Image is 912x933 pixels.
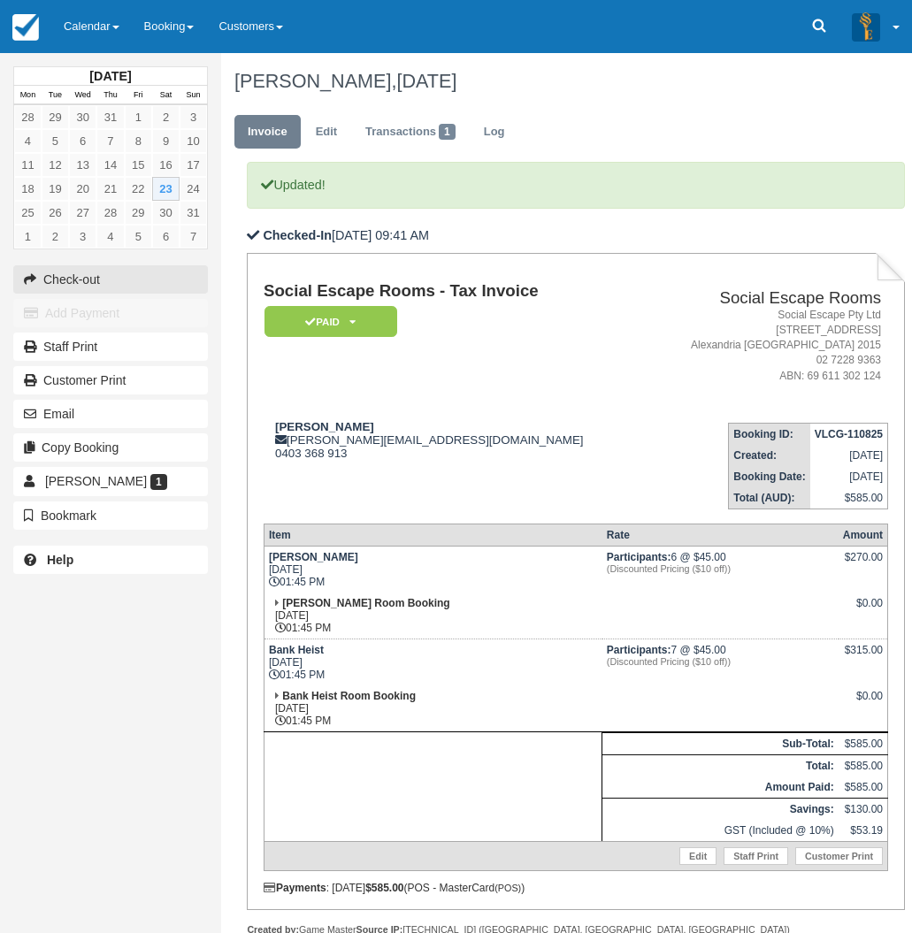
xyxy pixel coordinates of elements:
[45,474,147,488] span: [PERSON_NAME]
[13,265,208,294] button: Check-out
[652,308,881,384] address: Social Escape Pty Ltd [STREET_ADDRESS] Alexandria [GEOGRAPHIC_DATA] 2015 02 7228 9363 ABN: 69 611...
[152,105,180,129] a: 2
[180,201,207,225] a: 31
[69,153,96,177] a: 13
[42,86,69,105] th: Tue
[152,177,180,201] a: 23
[471,115,518,149] a: Log
[264,639,602,685] td: [DATE] 01:45 PM
[602,798,839,820] th: Savings:
[602,546,839,593] td: 6 @ $45.00
[843,551,883,577] div: $270.00
[843,644,883,670] div: $315.00
[13,433,208,462] button: Copy Booking
[607,644,671,656] strong: Participants
[843,597,883,623] div: $0.00
[152,86,180,105] th: Sat
[264,685,602,732] td: [DATE] 01:45 PM
[652,289,881,308] h2: Social Escape Rooms
[439,124,456,140] span: 1
[13,501,208,530] button: Bookmark
[69,225,96,249] a: 3
[234,71,892,92] h1: [PERSON_NAME],
[839,732,888,754] td: $585.00
[264,282,645,301] h1: Social Escape Rooms - Tax Invoice
[264,305,391,338] a: Paid
[69,86,96,105] th: Wed
[282,690,416,702] strong: Bank Heist Room Booking
[724,847,788,865] a: Staff Print
[150,474,167,490] span: 1
[14,201,42,225] a: 25
[602,524,839,546] th: Rate
[180,153,207,177] a: 17
[810,445,888,466] td: [DATE]
[89,69,131,83] strong: [DATE]
[152,153,180,177] a: 16
[602,732,839,754] th: Sub-Total:
[14,177,42,201] a: 18
[13,546,208,574] a: Help
[42,105,69,129] a: 29
[13,366,208,394] a: Customer Print
[269,551,358,563] strong: [PERSON_NAME]
[795,847,883,865] a: Customer Print
[729,487,810,509] th: Total (AUD):
[96,105,124,129] a: 31
[275,420,374,433] strong: [PERSON_NAME]
[494,883,521,893] small: (POS)
[42,177,69,201] a: 19
[729,445,810,466] th: Created:
[180,129,207,153] a: 10
[125,86,152,105] th: Fri
[303,115,350,149] a: Edit
[352,115,469,149] a: Transactions1
[13,467,208,495] a: [PERSON_NAME] 1
[96,225,124,249] a: 4
[264,306,397,337] em: Paid
[839,776,888,799] td: $585.00
[852,12,880,41] img: A3
[152,129,180,153] a: 9
[96,129,124,153] a: 7
[839,524,888,546] th: Amount
[810,487,888,509] td: $585.00
[247,226,904,245] p: [DATE] 09:41 AM
[125,225,152,249] a: 5
[96,177,124,201] a: 21
[180,86,207,105] th: Sun
[607,551,671,563] strong: Participants
[247,162,904,209] p: Updated!
[264,546,602,593] td: [DATE] 01:45 PM
[180,225,207,249] a: 7
[264,882,326,894] strong: Payments
[47,553,73,567] b: Help
[263,228,332,242] b: Checked-In
[602,776,839,799] th: Amount Paid:
[264,524,602,546] th: Item
[234,115,301,149] a: Invoice
[396,70,456,92] span: [DATE]
[13,333,208,361] a: Staff Print
[96,86,124,105] th: Thu
[607,563,834,574] em: (Discounted Pricing ($10 off))
[264,420,645,460] div: [PERSON_NAME][EMAIL_ADDRESS][DOMAIN_NAME] 0403 368 913
[729,423,810,445] th: Booking ID:
[42,225,69,249] a: 2
[125,105,152,129] a: 1
[839,754,888,776] td: $585.00
[13,299,208,327] button: Add Payment
[69,105,96,129] a: 30
[13,400,208,428] button: Email
[729,466,810,487] th: Booking Date:
[264,593,602,639] td: [DATE] 01:45 PM
[12,14,39,41] img: checkfront-main-nav-mini-logo.png
[152,201,180,225] a: 30
[14,86,42,105] th: Mon
[69,129,96,153] a: 6
[96,153,124,177] a: 14
[69,201,96,225] a: 27
[14,129,42,153] a: 4
[180,177,207,201] a: 24
[14,105,42,129] a: 28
